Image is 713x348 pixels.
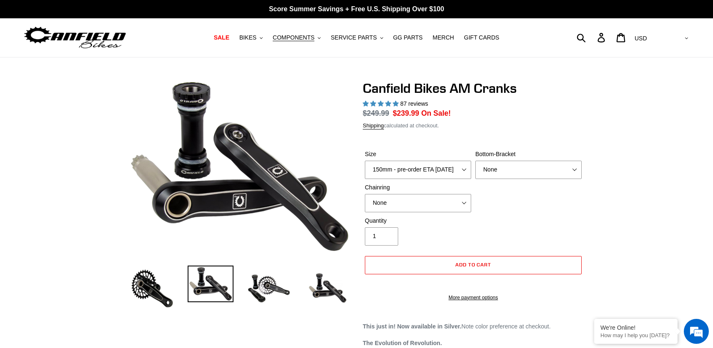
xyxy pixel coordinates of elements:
[365,256,582,274] button: Add to cart
[389,32,427,43] a: GG PARTS
[475,150,582,159] label: Bottom-Bracket
[464,34,500,41] span: GIFT CARDS
[363,80,584,96] h1: Canfield Bikes AM Cranks
[460,32,504,43] a: GIFT CARDS
[331,34,377,41] span: SERVICE PARTS
[363,122,584,130] div: calculated at checkout.
[455,261,492,268] span: Add to cart
[365,150,471,159] label: Size
[365,216,471,225] label: Quantity
[393,34,423,41] span: GG PARTS
[363,323,462,330] strong: This just in! Now available in Silver.
[239,34,256,41] span: BIKES
[210,32,233,43] a: SALE
[581,28,603,47] input: Search
[235,32,267,43] button: BIKES
[304,266,350,311] img: Load image into Gallery viewer, CANFIELD-AM_DH-CRANKS
[214,34,229,41] span: SALE
[365,183,471,192] label: Chainring
[269,32,325,43] button: COMPONENTS
[129,266,175,311] img: Load image into Gallery viewer, Canfield Bikes AM Cranks
[393,109,419,117] span: $239.99
[365,294,582,301] a: More payment options
[429,32,458,43] a: MERCH
[600,324,671,331] div: We're Online!
[246,266,292,311] img: Load image into Gallery viewer, Canfield Bikes AM Cranks
[273,34,314,41] span: COMPONENTS
[400,100,428,107] span: 87 reviews
[421,108,451,119] span: On Sale!
[433,34,454,41] span: MERCH
[326,32,387,43] button: SERVICE PARTS
[600,332,671,338] p: How may I help you today?
[363,322,584,331] p: Note color preference at checkout.
[363,109,389,117] s: $249.99
[23,25,127,51] img: Canfield Bikes
[363,122,384,129] a: Shipping
[363,340,442,346] strong: The Evolution of Revolution.
[363,100,400,107] span: 4.97 stars
[188,266,233,302] img: Load image into Gallery viewer, Canfield Cranks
